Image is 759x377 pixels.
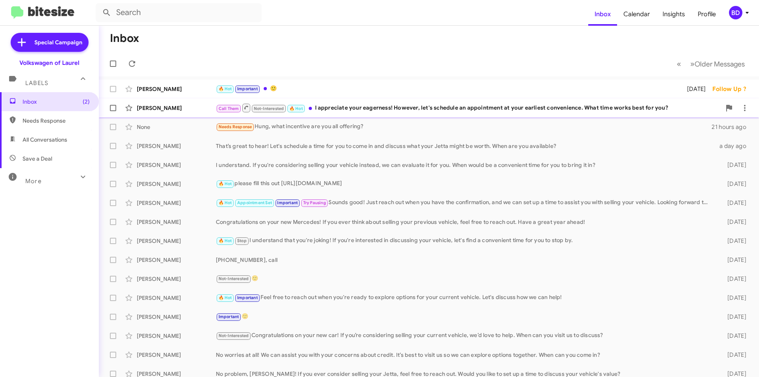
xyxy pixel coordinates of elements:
input: Search [96,3,262,22]
div: [DATE] [715,332,753,340]
span: Important [277,200,298,205]
div: [DATE] [677,85,712,93]
h1: Inbox [110,32,139,45]
span: Save a Deal [23,155,52,163]
div: [PERSON_NAME] [137,199,216,207]
div: [PERSON_NAME] [137,85,216,93]
div: [PERSON_NAME] [137,142,216,150]
div: 🙂 [216,274,715,283]
span: Appointment Set [237,200,272,205]
div: I understand. If you're considering selling your vehicle instead, we can evaluate it for you. Whe... [216,161,715,169]
div: [PHONE_NUMBER], call [216,256,715,264]
div: [PERSON_NAME] [137,237,216,245]
span: All Conversations [23,136,67,144]
span: Needs Response [219,124,252,129]
span: Older Messages [695,60,745,68]
div: [DATE] [715,218,753,226]
span: Needs Response [23,117,90,125]
div: I understand that you're joking! If you're interested in discussing your vehicle, let's find a co... [216,236,715,245]
div: Volkswagen of Laurel [19,59,79,67]
button: Previous [672,56,686,72]
div: [DATE] [715,275,753,283]
div: [PERSON_NAME] [137,275,216,283]
div: [PERSON_NAME] [137,294,216,302]
div: [PERSON_NAME] [137,161,216,169]
div: [DATE] [715,351,753,359]
span: Important [237,86,258,91]
div: 🙂 [216,84,677,93]
span: » [690,59,695,69]
div: 21 hours ago [712,123,753,131]
span: Not-Interested [219,276,249,281]
div: [PERSON_NAME] [137,180,216,188]
span: 🔥 Hot [219,238,232,243]
div: [PERSON_NAME] [137,313,216,321]
span: Inbox [23,98,90,106]
div: Sounds good! Just reach out when you have the confirmation, and we can set up a time to assist yo... [216,198,715,207]
span: « [677,59,681,69]
span: More [25,178,42,185]
div: None [137,123,216,131]
div: Congratulations on your new car! If you’re considering selling your current vehicle, we’d love to... [216,331,715,340]
div: [DATE] [715,161,753,169]
a: Special Campaign [11,33,89,52]
div: 🙂 [216,312,715,321]
span: 🔥 Hot [219,200,232,205]
button: Next [685,56,750,72]
span: Not-Interested [219,333,249,338]
div: BD [729,6,742,19]
div: Follow Up ? [712,85,753,93]
div: [PERSON_NAME] [137,351,216,359]
div: a day ago [715,142,753,150]
a: Insights [656,3,691,26]
div: I appreciate your eagerness! However, let's schedule an appointment at your earliest convenience.... [216,103,721,113]
span: Call Them [219,106,239,111]
span: Not-Interested [254,106,284,111]
span: Try Pausing [303,200,326,205]
a: Inbox [588,3,617,26]
div: [DATE] [715,256,753,264]
div: [DATE] [715,180,753,188]
span: Special Campaign [34,38,82,46]
div: Hung, what incentive are you all offering? [216,122,712,131]
div: Congratulations on your new Mercedes! If you ever think about selling your previous vehicle, feel... [216,218,715,226]
span: Stop [237,238,247,243]
div: please fill this out [URL][DOMAIN_NAME] [216,179,715,188]
a: Profile [691,3,722,26]
span: Important [219,314,239,319]
div: [PERSON_NAME] [137,104,216,112]
div: [DATE] [715,294,753,302]
span: Labels [25,80,48,87]
div: [PERSON_NAME] [137,332,216,340]
div: No worries at all! We can assist you with your concerns about credit. It’s best to visit us so we... [216,351,715,359]
span: 🔥 Hot [219,86,232,91]
span: 🔥 Hot [219,181,232,186]
div: That’s great to hear! Let's schedule a time for you to come in and discuss what your Jetta might ... [216,142,715,150]
div: Feel free to reach out when you're ready to explore options for your current vehicle. Let's discu... [216,293,715,302]
div: [DATE] [715,199,753,207]
button: BD [722,6,750,19]
div: [PERSON_NAME] [137,256,216,264]
span: Important [237,295,258,300]
span: (2) [83,98,90,106]
div: [DATE] [715,237,753,245]
div: [DATE] [715,313,753,321]
a: Calendar [617,3,656,26]
span: 🔥 Hot [289,106,303,111]
nav: Page navigation example [672,56,750,72]
div: [PERSON_NAME] [137,218,216,226]
span: 🔥 Hot [219,295,232,300]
